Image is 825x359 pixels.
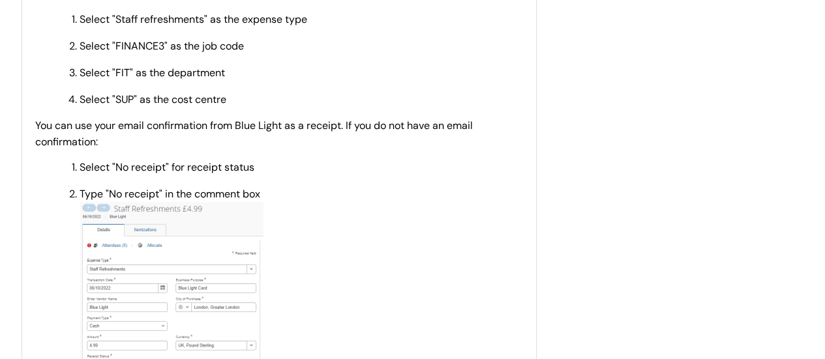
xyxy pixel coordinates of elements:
span: Type "No receipt" in the comment box [80,187,260,201]
span: You can use your email confirmation from Blue Light as a receipt. If you do not have an email con... [35,119,473,149]
span: Select "FINANCE3" as the job code [80,39,244,53]
span: Select "No receipt" for receipt status [80,160,254,174]
span: Select "SUP" as the cost centre [80,93,226,106]
span: Select "Staff refreshments" as the expense type [80,12,307,26]
span: Select "FIT" as the department [80,66,225,79]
